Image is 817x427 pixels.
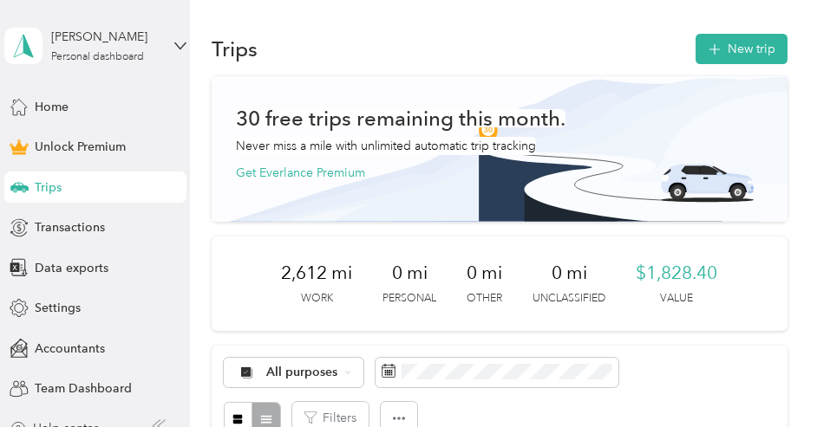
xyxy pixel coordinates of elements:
div: Personal dashboard [51,52,144,62]
span: Unlock Premium [35,138,126,156]
span: 0 mi [467,261,502,285]
iframe: Everlance-gr Chat Button Frame [720,330,817,427]
span: Data exports [35,259,108,277]
span: 2,612 mi [281,261,352,285]
div: [PERSON_NAME] [51,28,160,46]
span: 0 mi [552,261,587,285]
span: 0 mi [392,261,428,285]
p: Work [301,291,333,307]
button: Get Everlance Premium [236,164,365,182]
img: Banner [212,76,788,222]
p: Value [660,291,693,307]
p: Personal [382,291,436,307]
span: $1,828.40 [636,261,717,285]
span: Accountants [35,340,105,358]
h1: Trips [212,40,258,58]
p: Other [467,291,502,307]
span: Team Dashboard [35,379,132,398]
span: Home [35,98,69,116]
h1: 30 free trips remaining this month. [236,109,565,127]
span: All purposes [266,366,338,378]
span: Transactions [35,218,105,236]
button: New trip [696,34,788,64]
p: Never miss a mile with unlimited automatic trip tracking [236,137,536,155]
span: Settings [35,299,81,317]
p: Unclassified [533,291,605,307]
span: Trips [35,178,62,197]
